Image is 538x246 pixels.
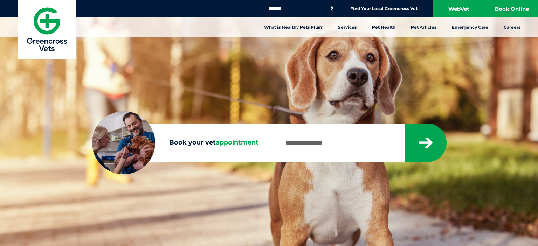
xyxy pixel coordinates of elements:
a: Emergency Care [444,17,496,37]
button: Search [329,5,336,12]
span: appointment [216,139,258,146]
a: What is Healthy Pets Plus? [256,17,330,37]
a: Pet Health [364,17,403,37]
a: Services [330,17,364,37]
a: Find Your Local Greencross Vet [350,6,418,12]
a: Pet Articles [403,17,444,37]
a: Careers [496,17,528,37]
label: Book your vet [92,138,273,148]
